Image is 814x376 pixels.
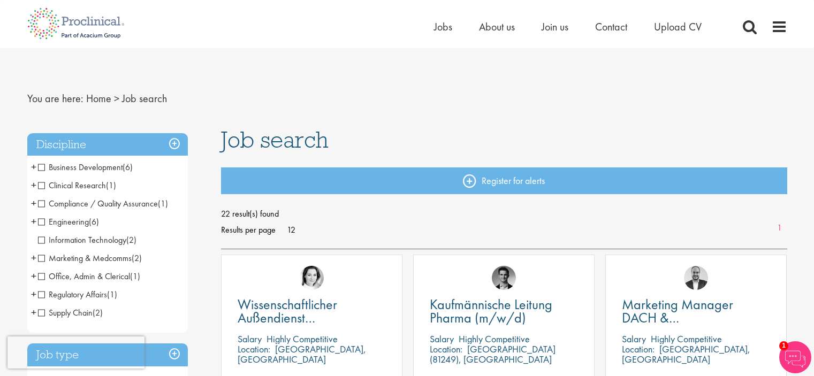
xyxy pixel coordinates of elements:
span: (1) [130,271,140,282]
span: (1) [158,198,168,209]
p: [GEOGRAPHIC_DATA], [GEOGRAPHIC_DATA] [238,343,366,365]
span: Regulatory Affairs [38,289,107,300]
span: + [31,213,36,229]
span: Office, Admin & Clerical [38,271,140,282]
span: Compliance / Quality Assurance [38,198,158,209]
p: [GEOGRAPHIC_DATA], [GEOGRAPHIC_DATA] [622,343,750,365]
span: Office, Admin & Clerical [38,271,130,282]
a: Jobs [434,20,452,34]
span: Engineering [38,216,89,227]
span: Job search [221,125,329,154]
span: Salary [622,333,646,345]
span: Location: [238,343,270,355]
span: (2) [132,252,142,264]
span: (2) [93,307,103,318]
span: (6) [89,216,99,227]
a: Marketing Manager DACH & [GEOGRAPHIC_DATA] [622,298,770,325]
span: > [114,91,119,105]
h3: Discipline [27,133,188,156]
img: Greta Prestel [300,266,324,290]
span: + [31,304,36,320]
a: breadcrumb link [86,91,111,105]
span: (6) [123,162,133,173]
span: 1 [779,341,788,350]
a: About us [479,20,515,34]
a: 1 [772,222,787,234]
span: Results per page [221,222,276,238]
span: (1) [107,289,117,300]
p: Highly Competitive [651,333,722,345]
span: Wissenschaftlicher Außendienst [GEOGRAPHIC_DATA] [238,295,367,340]
span: + [31,268,36,284]
span: Information Technology [38,234,136,245]
span: Business Development [38,162,123,173]
span: Clinical Research [38,180,116,191]
iframe: reCAPTCHA [7,336,144,369]
a: 12 [283,224,299,235]
p: Highly Competitive [459,333,530,345]
span: + [31,195,36,211]
a: Join us [542,20,568,34]
span: 22 result(s) found [221,206,787,222]
span: Kaufmännische Leitung Pharma (m/w/d) [430,295,552,327]
span: Marketing & Medcomms [38,252,142,264]
img: Chatbot [779,341,811,373]
img: Aitor Melia [684,266,708,290]
a: Upload CV [654,20,702,34]
span: Salary [238,333,262,345]
span: Location: [430,343,462,355]
a: Register for alerts [221,167,787,194]
span: + [31,177,36,193]
p: Highly Competitive [267,333,338,345]
span: Location: [622,343,655,355]
span: Salary [430,333,454,345]
img: Max Slevogt [492,266,516,290]
span: Supply Chain [38,307,93,318]
span: (2) [126,234,136,245]
span: + [31,250,36,266]
span: Information Technology [38,234,126,245]
span: Supply Chain [38,307,103,318]
span: Marketing & Medcomms [38,252,132,264]
span: Marketing Manager DACH & [GEOGRAPHIC_DATA] [622,295,751,340]
a: Wissenschaftlicher Außendienst [GEOGRAPHIC_DATA] [238,298,386,325]
p: [GEOGRAPHIC_DATA] (81249), [GEOGRAPHIC_DATA] [430,343,556,365]
span: (1) [106,180,116,191]
span: Engineering [38,216,99,227]
span: + [31,286,36,302]
span: You are here: [27,91,83,105]
span: Compliance / Quality Assurance [38,198,168,209]
a: Contact [595,20,627,34]
a: Kaufmännische Leitung Pharma (m/w/d) [430,298,578,325]
span: Business Development [38,162,133,173]
span: Clinical Research [38,180,106,191]
span: Job search [122,91,167,105]
span: + [31,159,36,175]
span: Regulatory Affairs [38,289,117,300]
